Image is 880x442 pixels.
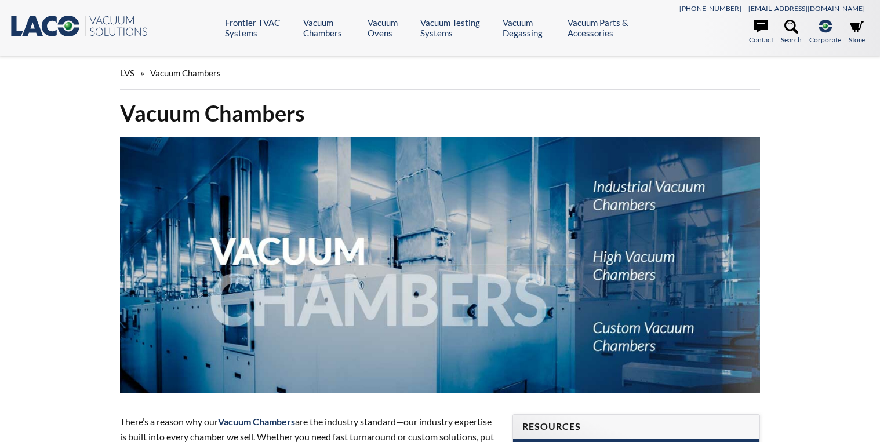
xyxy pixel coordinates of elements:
[120,99,760,127] h1: Vacuum Chambers
[150,68,221,78] span: Vacuum Chambers
[303,17,359,38] a: Vacuum Chambers
[679,4,741,13] a: [PHONE_NUMBER]
[503,17,559,38] a: Vacuum Degassing
[522,421,750,433] h4: Resources
[849,20,865,45] a: Store
[748,4,865,13] a: [EMAIL_ADDRESS][DOMAIN_NAME]
[749,20,773,45] a: Contact
[809,34,841,45] span: Corporate
[225,17,295,38] a: Frontier TVAC Systems
[368,17,412,38] a: Vacuum Ovens
[781,20,802,45] a: Search
[120,68,134,78] span: LVS
[568,17,652,38] a: Vacuum Parts & Accessories
[120,57,760,90] div: »
[420,17,494,38] a: Vacuum Testing Systems
[218,416,295,427] span: Vacuum Chambers
[120,137,760,393] img: Vacuum Chambers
